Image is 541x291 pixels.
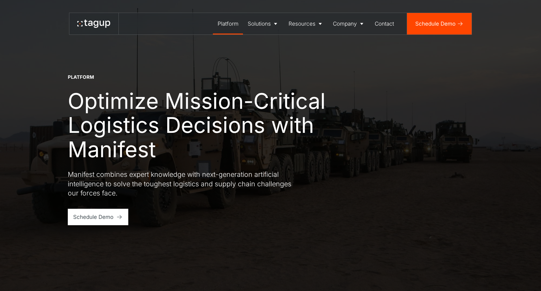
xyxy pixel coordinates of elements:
a: Contact [370,13,399,34]
div: Resources [289,20,315,28]
a: Platform [213,13,243,34]
div: Platform [218,20,239,28]
div: Platform [68,74,94,81]
div: Solutions [248,20,271,28]
div: Schedule Demo [415,20,455,28]
div: Schedule Demo [73,213,113,221]
a: Resources [284,13,328,34]
div: Contact [375,20,394,28]
a: Schedule Demo [68,209,128,225]
a: Solutions [243,13,283,34]
h1: Optimize Mission-Critical Logistics Decisions with Manifest [68,89,334,162]
p: Manifest combines expert knowledge with next-generation artificial intelligence to solve the toug... [68,170,296,198]
a: Company [328,13,370,34]
a: Schedule Demo [407,13,472,34]
div: Company [333,20,357,28]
